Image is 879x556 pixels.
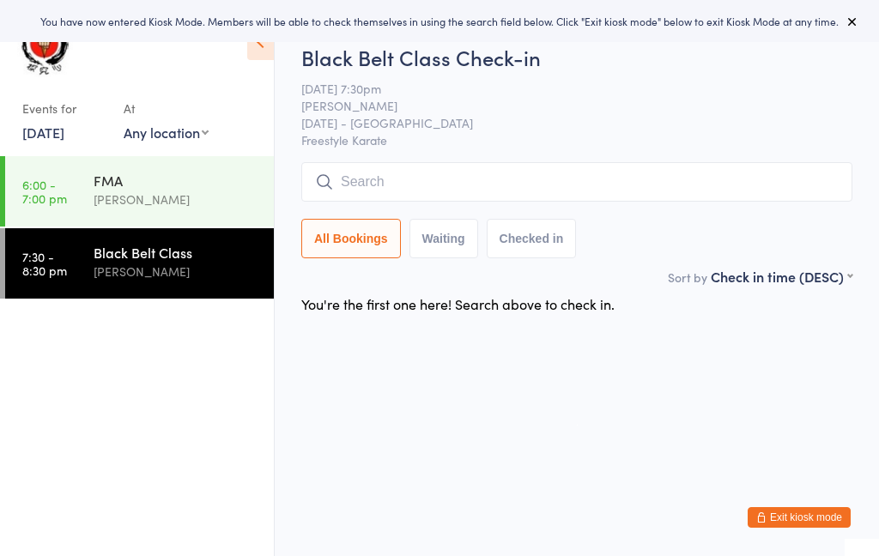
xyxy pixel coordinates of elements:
[5,156,274,227] a: 6:00 -7:00 pmFMA[PERSON_NAME]
[301,162,852,202] input: Search
[22,123,64,142] a: [DATE]
[668,269,707,286] label: Sort by
[17,13,73,77] img: Tan Kyu Shin Martial Arts
[301,80,826,97] span: [DATE] 7:30pm
[487,219,577,258] button: Checked in
[94,171,259,190] div: FMA
[124,123,209,142] div: Any location
[301,43,852,71] h2: Black Belt Class Check-in
[94,243,259,262] div: Black Belt Class
[5,228,274,299] a: 7:30 -8:30 pmBlack Belt Class[PERSON_NAME]
[301,97,826,114] span: [PERSON_NAME]
[301,114,826,131] span: [DATE] - [GEOGRAPHIC_DATA]
[22,178,67,205] time: 6:00 - 7:00 pm
[27,14,852,28] div: You have now entered Kiosk Mode. Members will be able to check themselves in using the search fie...
[748,507,851,528] button: Exit kiosk mode
[711,267,852,286] div: Check in time (DESC)
[124,94,209,123] div: At
[94,262,259,281] div: [PERSON_NAME]
[301,294,615,313] div: You're the first one here! Search above to check in.
[94,190,259,209] div: [PERSON_NAME]
[409,219,478,258] button: Waiting
[22,250,67,277] time: 7:30 - 8:30 pm
[301,131,852,148] span: Freestyle Karate
[22,94,106,123] div: Events for
[301,219,401,258] button: All Bookings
